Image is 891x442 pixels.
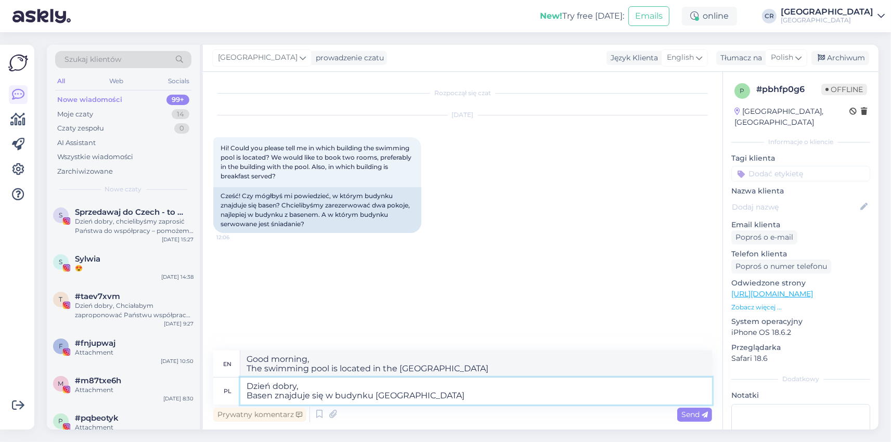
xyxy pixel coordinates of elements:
span: #m87txe6h [75,376,121,385]
div: AI Assistant [57,138,96,148]
div: Poproś o numer telefonu [731,259,831,274]
span: Szukaj klientów [64,54,121,65]
p: Nazwa klienta [731,186,870,197]
span: Offline [821,84,867,95]
span: Sylwia [75,254,100,264]
div: Zarchiwizowane [57,166,113,177]
div: Archiwum [811,51,869,65]
b: New! [540,11,562,21]
p: Zobacz więcej ... [731,303,870,312]
div: Tłumacz na [716,53,762,63]
textarea: Dzień dobry, Basen znajduje się w budynku [GEOGRAPHIC_DATA] [240,378,712,405]
div: Attachment [75,385,193,395]
span: Send [681,410,708,419]
div: Cześć! Czy mógłbyś mi powiedzieć, w którym budynku znajduje się basen? Chcielibyśmy zarezerwować ... [213,187,421,233]
input: Dodać etykietę [731,166,870,181]
div: Czaty zespołu [57,123,104,134]
div: [GEOGRAPHIC_DATA] [781,8,873,16]
span: S [59,211,63,219]
div: [DATE] 8:30 [163,395,193,402]
span: S [59,258,63,266]
div: [DATE] 14:38 [161,273,193,281]
textarea: Good morning, The swimming pool is located in the [GEOGRAPHIC_DATA] [240,350,712,377]
div: Socials [166,74,191,88]
p: iPhone OS 18.6.2 [731,327,870,338]
span: #pqbeotyk [75,413,119,423]
div: # pbhfp0g6 [756,83,821,96]
div: Informacje o kliencie [731,137,870,147]
p: Email klienta [731,219,870,230]
div: [GEOGRAPHIC_DATA] [781,16,873,24]
span: Nowe czaty [105,185,142,194]
span: p [740,87,745,95]
div: 😍 [75,264,193,273]
p: System operacyjny [731,316,870,327]
p: Telefon klienta [731,249,870,259]
div: Dzień dobry, chcielibyśmy zaprosić Państwa do współpracy – pomożemy dotrzeć do czeskich i [DEMOGR... [75,217,193,236]
span: 12:06 [216,233,255,241]
span: m [58,380,64,387]
div: pl [224,382,231,400]
div: Try free [DATE]: [540,10,624,22]
p: Safari 18.6 [731,353,870,364]
span: Polish [771,52,793,63]
div: Attachment [75,423,193,432]
p: Notatki [731,390,870,401]
div: [DATE] 10:50 [161,357,193,365]
button: Emails [628,6,669,26]
span: f [59,342,63,350]
span: #fnjupwaj [75,339,115,348]
div: Nowe wiadomości [57,95,122,105]
div: [DATE] [213,110,712,120]
div: Rozpoczął się czat [213,88,712,98]
div: All [55,74,67,88]
img: Askly Logo [8,53,28,73]
a: [GEOGRAPHIC_DATA][GEOGRAPHIC_DATA] [781,8,885,24]
div: prowadzenie czatu [312,53,384,63]
p: Tagi klienta [731,153,870,164]
div: Web [108,74,126,88]
div: Attachment [75,348,193,357]
span: English [667,52,694,63]
span: [GEOGRAPHIC_DATA] [218,52,298,63]
div: Język Klienta [606,53,658,63]
span: p [59,417,63,425]
div: Dodatkowy [731,374,870,384]
span: #taev7xvm [75,292,120,301]
p: Przeglądarka [731,342,870,353]
div: 0 [174,123,189,134]
div: [DATE] 9:27 [164,320,193,328]
span: t [59,295,63,303]
div: Wszystkie wiadomości [57,152,133,162]
span: Hi! Could you please tell me in which building the swimming pool is located? We would like to boo... [221,144,413,180]
div: CR [762,9,777,23]
div: [GEOGRAPHIC_DATA], [GEOGRAPHIC_DATA] [734,106,849,128]
div: 99+ [166,95,189,105]
a: [URL][DOMAIN_NAME] [731,289,813,298]
div: Poproś o e-mail [731,230,797,244]
div: [DATE] 15:27 [162,236,193,243]
div: en [224,355,232,373]
div: 14 [172,109,189,120]
div: Dzień dobry, Chciałabym zaproponować Państwu współpracę. Jestem blogerką z [GEOGRAPHIC_DATA] rozp... [75,301,193,320]
div: Moje czaty [57,109,93,120]
p: Odwiedzone strony [731,278,870,289]
span: Sprzedawaj do Czech - to proste! [75,207,183,217]
input: Dodaj nazwę [732,201,858,213]
div: online [682,7,737,25]
div: Prywatny komentarz [213,408,306,422]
